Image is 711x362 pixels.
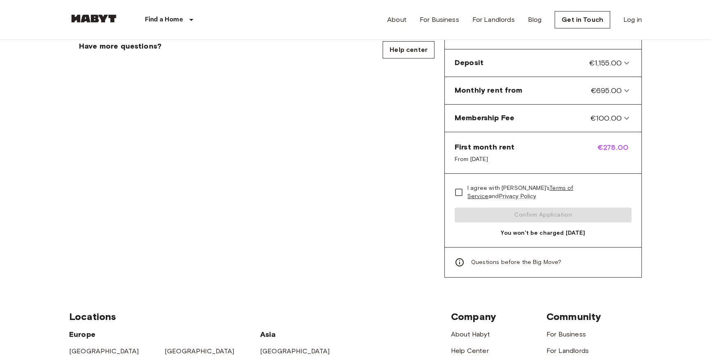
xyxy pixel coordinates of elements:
[69,330,95,339] span: Europe
[546,330,586,338] a: For Business
[597,142,632,163] span: €278.00
[451,347,489,355] a: Help Center
[467,185,573,200] a: Terms of Service
[455,113,514,124] span: Membership Fee
[623,15,642,25] a: Log in
[591,85,622,96] span: €695.00
[451,330,490,338] a: About Habyt
[528,15,542,25] a: Blog
[555,11,610,28] a: Get in Touch
[455,155,514,163] span: From [DATE]
[455,229,632,237] span: You won't be charged [DATE]
[145,15,183,25] p: Find a Home
[260,330,276,339] span: Asia
[448,80,638,101] div: Monthly rent from€695.00
[69,347,139,355] a: [GEOGRAPHIC_DATA]
[165,347,235,355] a: [GEOGRAPHIC_DATA]
[69,311,116,322] span: Locations
[467,184,625,201] span: I agree with [PERSON_NAME]'s and
[589,58,622,68] span: €1,155.00
[471,258,562,266] span: Questions before the Big Move?
[590,113,622,124] span: €100.00
[448,53,638,73] div: Deposit€1,155.00
[79,41,161,51] span: Have more questions?
[499,193,537,200] a: Privacy Policy
[260,347,330,355] a: [GEOGRAPHIC_DATA]
[383,41,434,58] a: Help center
[451,311,496,322] span: Company
[546,347,589,355] a: For Landlords
[472,15,515,25] a: For Landlords
[448,108,638,128] div: Membership Fee€100.00
[387,15,407,25] a: About
[69,14,118,23] img: Habyt
[546,311,601,322] span: Community
[455,58,483,68] span: Deposit
[420,15,459,25] a: For Business
[455,142,514,152] span: First month rent
[455,85,523,96] span: Monthly rent from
